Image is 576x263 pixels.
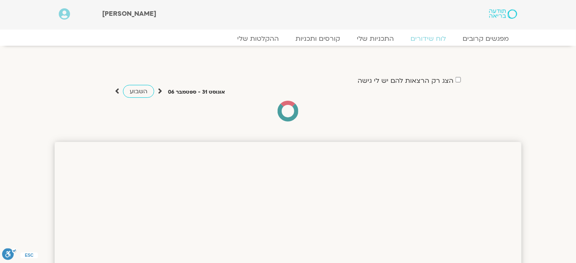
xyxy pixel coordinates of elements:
span: [PERSON_NAME] [103,9,157,18]
nav: Menu [59,35,517,43]
a: מפגשים קרובים [454,35,517,43]
span: השבוע [130,87,148,95]
label: הצג רק הרצאות להם יש לי גישה [358,77,453,84]
a: לוח שידורים [402,35,454,43]
a: ההקלטות שלי [229,35,287,43]
a: קורסים ותכניות [287,35,348,43]
a: התכניות שלי [348,35,402,43]
a: השבוע [123,85,154,98]
p: אוגוסט 31 - ספטמבר 06 [168,88,225,97]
